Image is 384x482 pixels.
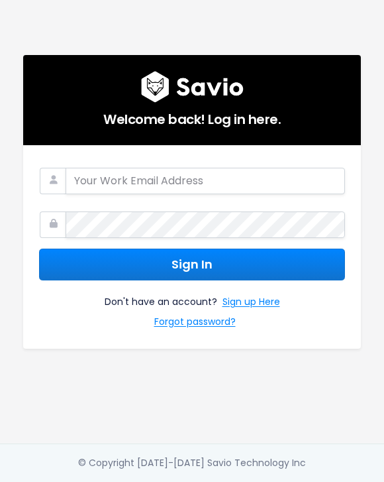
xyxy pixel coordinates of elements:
[222,294,280,313] a: Sign up Here
[39,280,345,332] div: Don't have an account?
[39,103,345,129] h5: Welcome back! Log in here.
[154,314,236,333] a: Forgot password?
[39,249,345,281] button: Sign In
[141,71,244,103] img: logo600x187.a314fd40982d.png
[66,168,345,194] input: Your Work Email Address
[78,455,306,471] div: © Copyright [DATE]-[DATE] Savio Technology Inc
